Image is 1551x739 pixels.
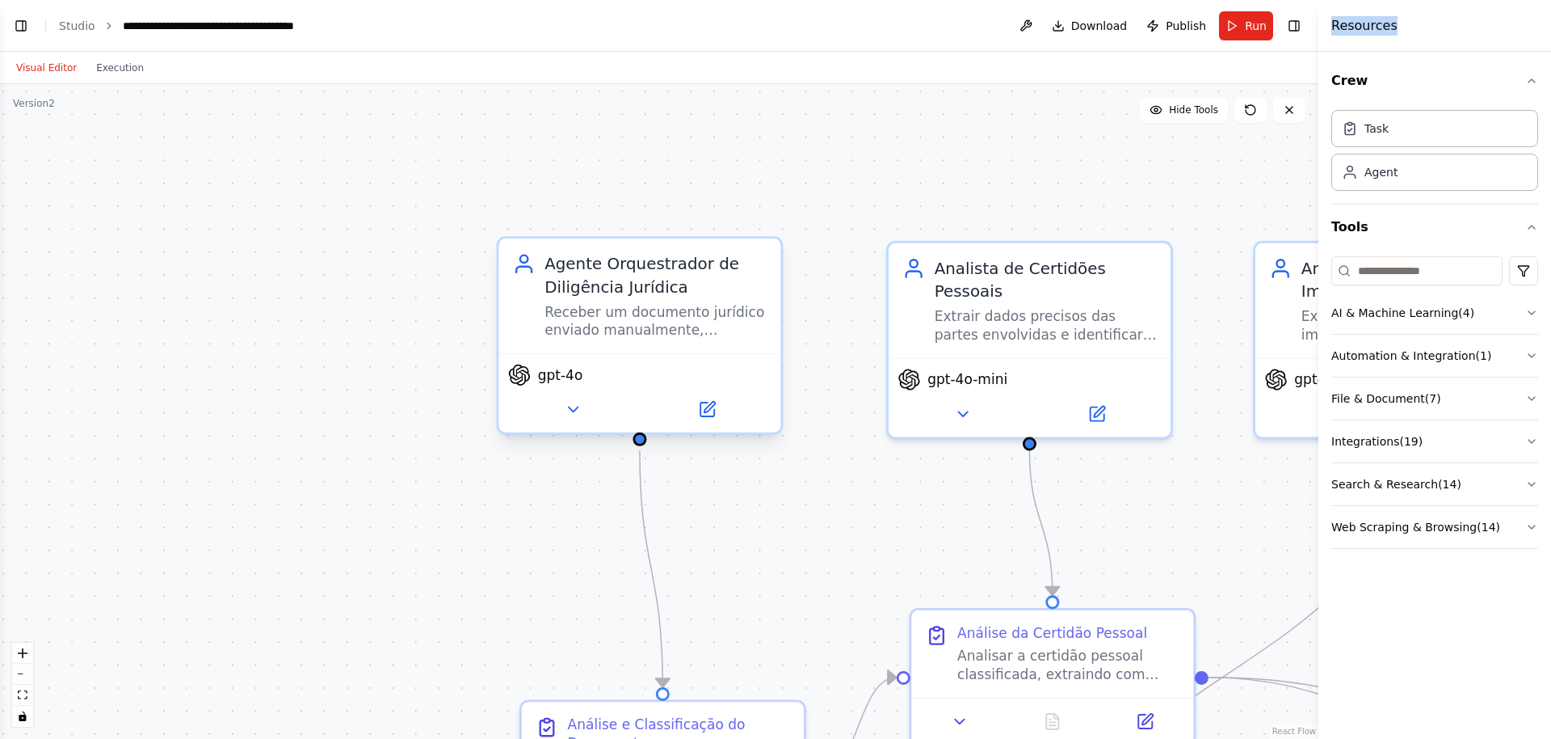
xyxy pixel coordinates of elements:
[544,302,767,339] div: Receber um documento jurídico enviado manualmente, classificá-lo por tipo (certidão pessoal, matr...
[497,241,784,440] div: Agente Orquestrador de Diligência JurídicaReceber um documento jurídico enviado manualmente, clas...
[1032,400,1161,428] button: Open in side panel
[1364,120,1389,137] div: Task
[1331,16,1398,36] h4: Resources
[1018,451,1064,596] g: Edge from 73d7564f-1c97-464f-8832-37c76feec571 to 492cc994-677b-4f47-bf8a-a47fa1a02eae
[1331,335,1538,377] button: Automation & Integration(1)
[927,370,1007,389] span: gpt-4o-mini
[1331,378,1538,420] button: File & Document(7)
[1331,463,1538,505] button: Search & Research(14)
[1294,370,1374,389] span: gpt-4o-mini
[86,58,153,78] button: Execution
[1331,205,1538,250] button: Tools
[6,58,86,78] button: Visual Editor
[12,685,33,706] button: fit view
[1140,97,1228,123] button: Hide Tools
[12,706,33,727] button: toggle interactivity
[1331,420,1538,462] button: Integrations(19)
[935,257,1157,303] div: Analista de Certidões Pessoais
[59,19,95,32] a: Studio
[538,366,583,385] span: gpt-4o
[1245,18,1267,34] span: Run
[1272,727,1316,736] a: React Flow attribution
[1331,250,1538,562] div: Tools
[1331,506,1538,548] button: Web Scraping & Browsing(14)
[12,643,33,664] button: zoom in
[957,624,1147,643] div: Análise da Certidão Pessoal
[628,451,675,687] g: Edge from c49a9ca0-26df-4b13-ad80-c4ff1148bcc2 to 9e38539d-178e-45e8-bc94-2a73e0bb9205
[1166,18,1206,34] span: Publish
[1071,18,1128,34] span: Download
[12,643,33,727] div: React Flow controls
[1331,103,1538,204] div: Crew
[1331,292,1538,334] button: AI & Machine Learning(4)
[1169,103,1218,116] span: Hide Tools
[10,15,32,37] button: Show left sidebar
[935,307,1157,344] div: Extrair dados precisos das partes envolvidas e identificar números de processos judiciais na cert...
[12,664,33,685] button: zoom out
[1364,164,1398,180] div: Agent
[544,252,767,298] div: Agente Orquestrador de Diligência Jurídica
[1253,241,1540,440] div: Analista de Matrícula ImobiliáriaExtrair dados completos do imóvel da matrícula analisada, identi...
[886,241,1173,440] div: Analista de Certidões PessoaisExtrair dados precisos das partes envolvidas e identificar números ...
[1283,15,1305,37] button: Hide right sidebar
[1301,307,1524,344] div: Extrair dados completos do imóvel da matrícula analisada, identificar proprietários atuais e mape...
[1004,707,1101,735] button: No output available
[642,395,771,423] button: Open in side panel
[1219,11,1273,40] button: Run
[13,97,55,110] div: Version 2
[1331,58,1538,103] button: Crew
[59,18,305,34] nav: breadcrumb
[1301,257,1524,303] div: Analista de Matrícula Imobiliária
[1140,11,1213,40] button: Publish
[957,647,1179,683] div: Analisar a certidão pessoal classificada, extraindo com precisão: dados pessoais das partes (nome...
[1106,707,1184,735] button: Open in side panel
[1045,11,1134,40] button: Download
